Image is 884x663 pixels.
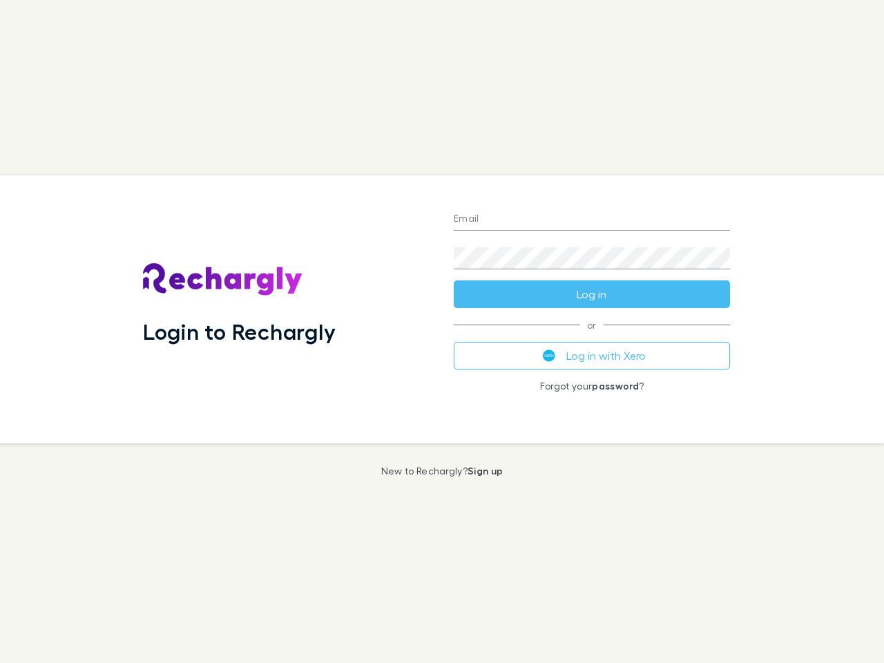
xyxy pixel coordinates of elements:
img: Rechargly's Logo [143,263,303,296]
button: Log in with Xero [454,342,730,369]
h1: Login to Rechargly [143,318,336,345]
button: Log in [454,280,730,308]
p: New to Rechargly? [381,465,503,477]
p: Forgot your ? [454,381,730,392]
a: Sign up [468,465,503,477]
a: password [592,380,639,392]
img: Xero's logo [543,349,555,362]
